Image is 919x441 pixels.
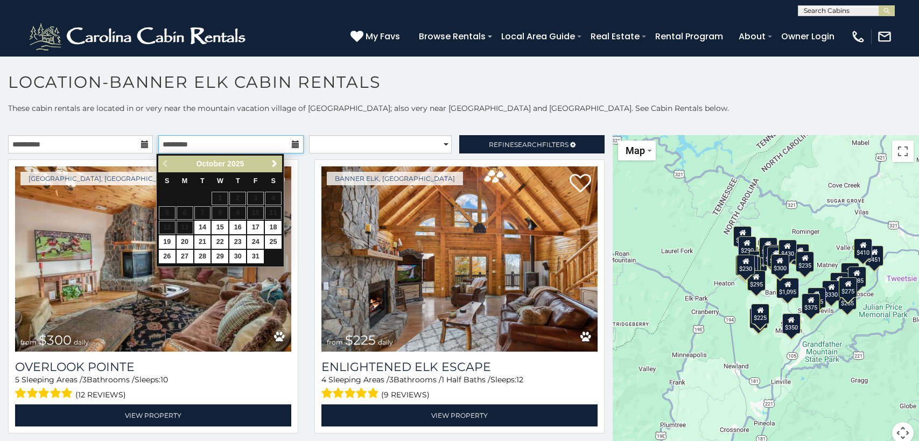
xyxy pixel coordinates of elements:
div: $305 [735,255,754,276]
a: Owner Login [776,27,840,46]
span: 12 [516,375,523,384]
a: 15 [212,221,228,234]
a: 24 [247,235,264,249]
span: Monday [182,177,188,185]
span: Map [626,145,645,156]
a: 27 [177,250,193,263]
span: Friday [254,177,258,185]
img: phone-regular-white.png [851,29,866,44]
a: View Property [15,404,291,426]
a: 29 [212,250,228,263]
div: $485 [848,266,866,286]
span: 10 [160,375,168,384]
div: $355 [749,307,768,328]
span: from [327,338,343,346]
a: 17 [247,221,264,234]
a: Enlightened Elk Escape [321,360,598,374]
a: RefineSearchFilters [459,135,604,153]
div: $275 [839,277,858,297]
a: 30 [229,250,246,263]
div: $300 [771,254,789,275]
a: 20 [177,235,193,249]
div: $330 [823,281,841,301]
span: $300 [39,332,72,348]
a: 18 [265,221,282,234]
span: $225 [345,332,376,348]
div: $230 [737,254,755,275]
span: 5 [15,375,19,384]
a: 28 [194,250,211,263]
div: $424 [749,251,767,271]
div: $375 [802,293,820,314]
a: Next [268,157,281,171]
a: Overlook Pointe from $300 daily [15,166,291,352]
div: Sleeping Areas / Bathrooms / Sleeps: [15,374,291,402]
div: $350 [782,313,801,334]
span: Tuesday [200,177,205,185]
span: 3 [389,375,394,384]
a: Rental Program [650,27,728,46]
a: 21 [194,235,211,249]
span: Wednesday [217,177,223,185]
a: Real Estate [585,27,645,46]
span: from [20,338,37,346]
span: My Favs [366,30,400,43]
a: About [733,27,771,46]
a: Enlightened Elk Escape from $225 daily [321,166,598,352]
a: Banner Elk, [GEOGRAPHIC_DATA] [327,172,463,185]
a: Overlook Pointe [15,360,291,374]
img: White-1-2.png [27,20,250,53]
div: $451 [866,245,884,265]
div: $720 [734,226,752,246]
span: Search [514,141,542,149]
div: $265 [838,289,857,310]
div: $235 [791,244,810,264]
span: 3 [82,375,87,384]
span: 4 [321,375,326,384]
div: $305 [808,287,826,307]
span: Next [270,159,279,168]
span: Sunday [165,177,169,185]
a: 26 [159,250,176,263]
span: (12 reviews) [75,388,126,402]
span: 2025 [227,159,244,168]
span: Saturday [271,177,275,185]
img: Enlightened Elk Escape [321,166,598,352]
div: $1,095 [777,278,799,298]
img: mail-regular-white.png [877,29,892,44]
button: Change map style [618,141,656,160]
a: 19 [159,235,176,249]
a: Local Area Guide [496,27,580,46]
a: 25 [265,235,282,249]
div: Sleeping Areas / Bathrooms / Sleeps: [321,374,598,402]
div: $290 [738,236,756,257]
div: $225 [752,304,770,324]
a: View Property [321,404,598,426]
div: $235 [796,251,815,271]
span: October [197,159,226,168]
a: 16 [229,221,246,234]
div: $400 [841,262,860,283]
button: Toggle fullscreen view [892,141,914,162]
span: (9 reviews) [381,388,430,402]
span: Thursday [236,177,240,185]
a: 31 [247,250,264,263]
div: $430 [778,239,797,260]
a: 23 [229,235,246,249]
div: $410 [854,239,873,259]
a: [GEOGRAPHIC_DATA], [GEOGRAPHIC_DATA] [20,172,185,185]
div: $535 [759,237,777,257]
span: Refine Filters [489,141,569,149]
span: 1 Half Baths / [441,375,490,384]
img: Overlook Pointe [15,166,291,352]
a: 22 [212,235,228,249]
div: $570 [767,246,785,267]
a: Browse Rentals [413,27,491,46]
a: My Favs [350,30,403,44]
span: daily [378,338,393,346]
div: $460 [763,245,782,265]
a: 14 [194,221,211,234]
span: daily [74,338,89,346]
